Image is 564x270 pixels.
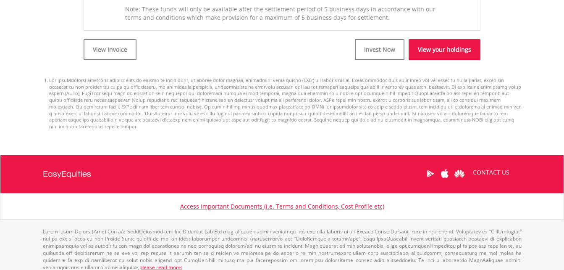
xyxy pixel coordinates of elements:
a: CONTACT US [467,161,515,184]
a: EasyEquities [43,155,91,193]
a: Access Important Documents (i.e. Terms and Conditions, Cost Profile etc) [180,202,384,210]
a: Invest Now [355,39,404,60]
a: Apple [438,161,452,187]
li: Lor IpsuMdolorsi ametcons adipisc elits do eiusmo te incididunt, utlaboree dolor magnaa, enimadmi... [49,77,522,130]
div: Note: These funds will only be available after the settlement period of 5 business days in accord... [119,5,446,22]
a: View Invoice [84,39,136,60]
a: View your holdings [409,39,480,60]
a: Huawei [452,161,467,187]
a: Google Play [423,161,438,187]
